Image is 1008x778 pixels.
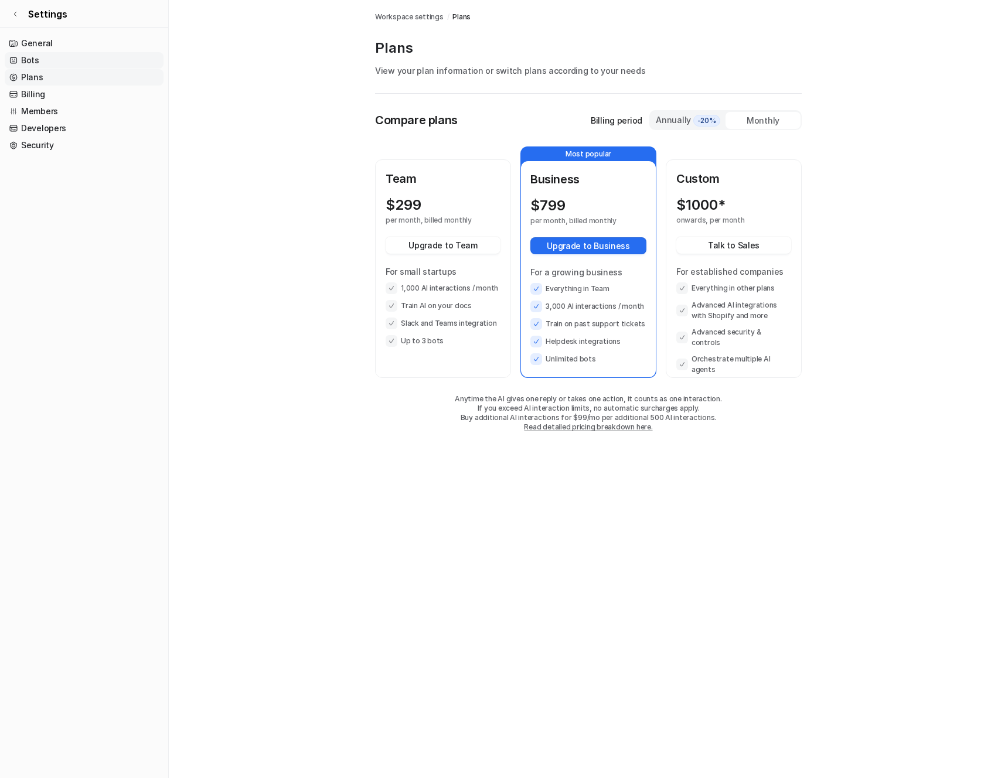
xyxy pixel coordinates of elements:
[530,283,646,295] li: Everything in Team
[5,35,164,52] a: General
[375,39,802,57] p: Plans
[375,111,458,129] p: Compare plans
[447,12,449,22] span: /
[530,336,646,347] li: Helpdesk integrations
[676,265,791,278] p: For established companies
[386,197,421,213] p: $ 299
[375,413,802,422] p: Buy additional AI interactions for $99/mo per additional 500 AI interactions.
[5,103,164,120] a: Members
[5,69,164,86] a: Plans
[676,216,770,225] p: onwards, per month
[655,114,721,127] div: Annually
[530,216,625,226] p: per month, billed monthly
[530,197,566,214] p: $ 799
[676,282,791,294] li: Everything in other plans
[386,170,500,187] p: Team
[386,237,500,254] button: Upgrade to Team
[676,300,791,321] li: Advanced AI integrations with Shopify and more
[530,353,646,365] li: Unlimited bots
[530,266,646,278] p: For a growing business
[386,265,500,278] p: For small startups
[375,394,802,404] p: Anytime the AI gives one reply or takes one action, it counts as one interaction.
[28,7,67,21] span: Settings
[452,12,471,22] a: Plans
[676,237,791,254] button: Talk to Sales
[676,327,791,348] li: Advanced security & controls
[530,237,646,254] button: Upgrade to Business
[5,86,164,103] a: Billing
[591,114,642,127] p: Billing period
[521,147,656,161] p: Most popular
[676,197,726,213] p: $ 1000*
[386,216,479,225] p: per month, billed monthly
[530,170,646,188] p: Business
[5,120,164,137] a: Developers
[693,115,720,127] span: -20%
[386,282,500,294] li: 1,000 AI interactions / month
[530,318,646,330] li: Train on past support tickets
[5,52,164,69] a: Bots
[530,301,646,312] li: 3,000 AI interactions / month
[676,354,791,375] li: Orchestrate multiple AI agents
[386,300,500,312] li: Train AI on your docs
[524,422,652,431] a: Read detailed pricing breakdown here.
[375,404,802,413] p: If you exceed AI interaction limits, no automatic surcharges apply.
[375,64,802,77] p: View your plan information or switch plans according to your needs
[375,12,444,22] a: Workspace settings
[5,137,164,153] a: Security
[726,112,801,129] div: Monthly
[676,170,791,187] p: Custom
[386,318,500,329] li: Slack and Teams integration
[386,335,500,347] li: Up to 3 bots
